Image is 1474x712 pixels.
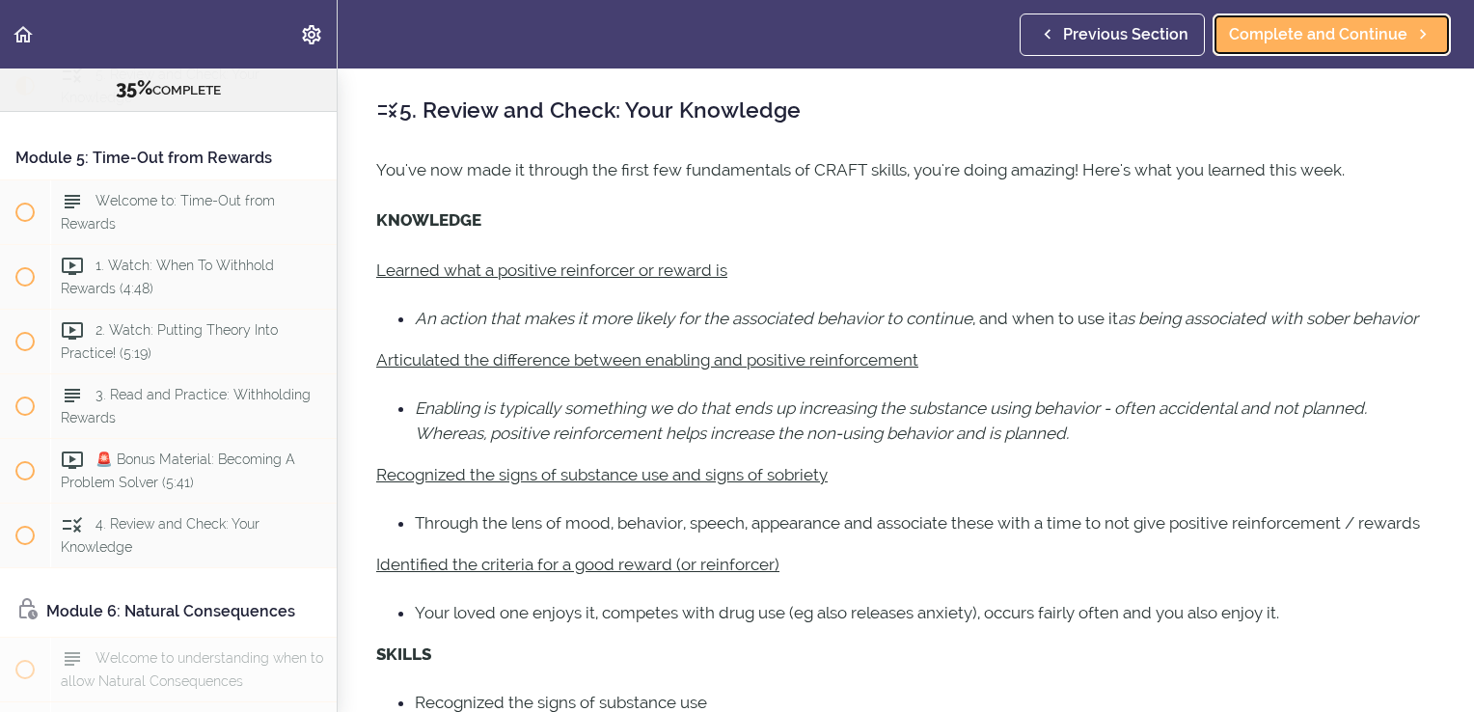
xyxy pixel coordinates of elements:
[415,398,1367,443] em: Enabling is typically something we do that ends up increasing the substance using behavior - ofte...
[376,94,1435,126] h2: 5. Review and Check: Your Knowledge
[376,644,431,664] strong: SKILLS
[376,555,779,574] u: Identified the criteria for a good reward (or reinforcer)
[1213,14,1451,56] a: Complete and Continue
[1118,309,1418,328] em: as being associated with sober behavior
[1063,23,1188,46] span: Previous Section
[376,465,828,484] u: Recognized the signs of substance use and signs of sobriety
[61,322,278,360] span: 2. Watch: Putting Theory Into Practice! (5:19)
[61,650,323,688] span: Welcome to understanding when to allow Natural Consequences
[415,309,972,328] em: An action that makes it more likely for the associated behavior to continue
[415,603,1279,622] span: Your loved one enjoys it, competes with drug use (eg also releases anxiety), occurs fairly often ...
[61,194,275,232] span: Welcome to: Time-Out from Rewards
[61,452,295,489] span: 🚨 Bonus Material: Becoming A Problem Solver (5:41)
[415,693,707,712] span: Recognized the signs of substance use
[61,516,259,554] span: 4. Review and Check: Your Knowledge
[61,387,311,424] span: 3. Read and Practice: Withholding Rewards
[12,23,35,46] svg: Back to course curriculum
[116,76,152,99] span: 35%
[415,513,1420,533] span: Through the lens of mood, behavior, speech, appearance and associate these with a time to not giv...
[376,350,918,370] u: Articulated the difference between enabling and positive reinforcement
[972,309,1118,328] span: , and when to use it
[1020,14,1205,56] a: Previous Section
[376,210,481,230] strong: KNOWLEDGE
[376,260,727,280] u: Learned what a positive reinforcer or reward is
[300,23,323,46] svg: Settings Menu
[24,76,313,101] div: COMPLETE
[376,160,1345,179] span: You've now made it through the first few fundamentals of CRAFT skills, you're doing amazing! Here...
[1229,23,1407,46] span: Complete and Continue
[61,259,274,296] span: 1. Watch: When To Withhold Rewards (4:48)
